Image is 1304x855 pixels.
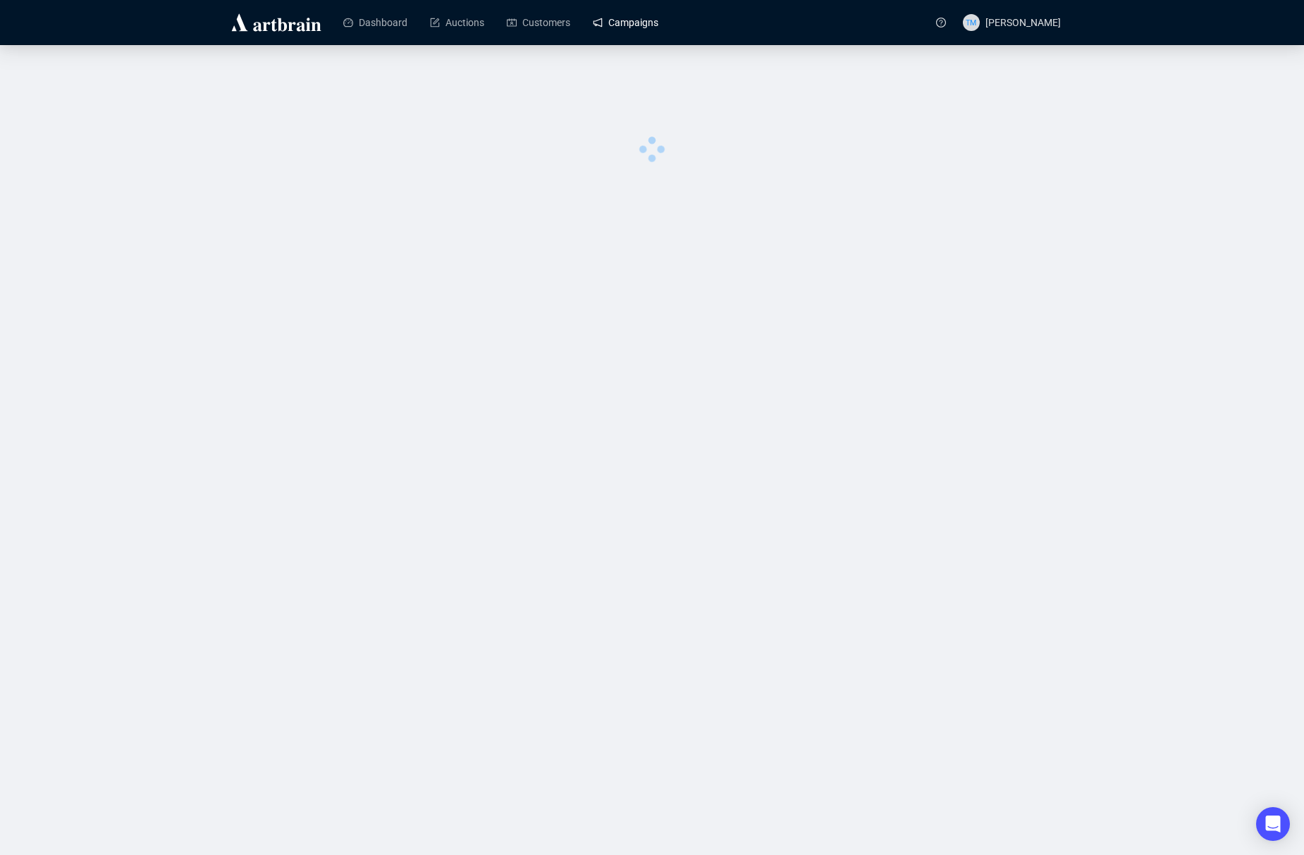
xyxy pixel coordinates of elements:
[936,18,946,27] span: question-circle
[507,4,570,41] a: Customers
[229,11,324,34] img: logo
[430,4,484,41] a: Auctions
[985,17,1061,28] span: [PERSON_NAME]
[1256,807,1290,841] div: Open Intercom Messenger
[593,4,658,41] a: Campaigns
[966,16,976,28] span: TM
[343,4,407,41] a: Dashboard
